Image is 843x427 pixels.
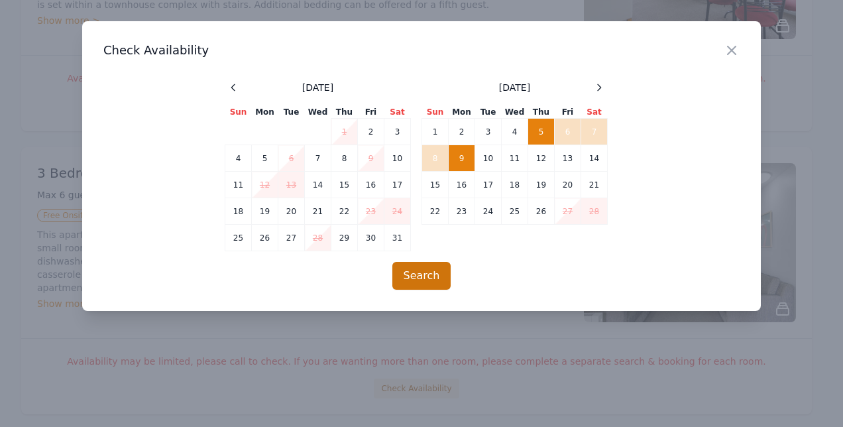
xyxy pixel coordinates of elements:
td: 3 [475,119,502,145]
td: 26 [528,198,555,225]
td: 28 [581,198,608,225]
span: [DATE] [499,81,530,94]
td: 15 [331,172,358,198]
td: 28 [305,225,331,251]
th: Sun [422,106,449,119]
td: 15 [422,172,449,198]
td: 2 [449,119,475,145]
td: 26 [252,225,278,251]
td: 16 [358,172,384,198]
td: 14 [305,172,331,198]
span: [DATE] [302,81,333,94]
td: 21 [581,172,608,198]
th: Sun [225,106,252,119]
th: Tue [475,106,502,119]
td: 1 [422,119,449,145]
td: 4 [225,145,252,172]
td: 7 [305,145,331,172]
td: 10 [384,145,411,172]
td: 11 [225,172,252,198]
th: Thu [528,106,555,119]
th: Sat [581,106,608,119]
td: 17 [384,172,411,198]
td: 12 [252,172,278,198]
td: 30 [358,225,384,251]
td: 9 [449,145,475,172]
th: Fri [358,106,384,119]
td: 19 [528,172,555,198]
td: 13 [555,145,581,172]
td: 9 [358,145,384,172]
td: 10 [475,145,502,172]
td: 31 [384,225,411,251]
td: 13 [278,172,305,198]
th: Mon [449,106,475,119]
td: 21 [305,198,331,225]
td: 8 [422,145,449,172]
td: 6 [278,145,305,172]
td: 6 [555,119,581,145]
td: 14 [581,145,608,172]
th: Wed [502,106,528,119]
td: 18 [502,172,528,198]
td: 1 [331,119,358,145]
th: Fri [555,106,581,119]
td: 4 [502,119,528,145]
td: 27 [555,198,581,225]
th: Mon [252,106,278,119]
h3: Check Availability [103,42,740,58]
td: 18 [225,198,252,225]
td: 27 [278,225,305,251]
td: 19 [252,198,278,225]
td: 5 [528,119,555,145]
td: 16 [449,172,475,198]
td: 3 [384,119,411,145]
td: 22 [422,198,449,225]
td: 11 [502,145,528,172]
td: 23 [449,198,475,225]
td: 12 [528,145,555,172]
td: 5 [252,145,278,172]
td: 7 [581,119,608,145]
td: 17 [475,172,502,198]
td: 25 [225,225,252,251]
td: 20 [278,198,305,225]
td: 24 [384,198,411,225]
th: Tue [278,106,305,119]
td: 20 [555,172,581,198]
th: Sat [384,106,411,119]
td: 24 [475,198,502,225]
th: Wed [305,106,331,119]
td: 29 [331,225,358,251]
td: 8 [331,145,358,172]
td: 23 [358,198,384,225]
button: Search [392,262,451,290]
td: 22 [331,198,358,225]
td: 2 [358,119,384,145]
th: Thu [331,106,358,119]
td: 25 [502,198,528,225]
